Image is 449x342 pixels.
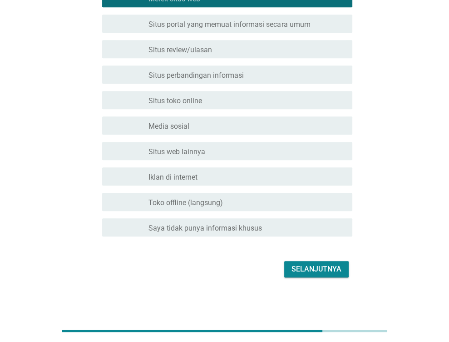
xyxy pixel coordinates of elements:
font: memeriksa [109,44,207,55]
font: memeriksa [109,95,207,106]
font: Iklan di internet [148,173,197,181]
font: Saya tidak punya informasi khusus [148,224,262,232]
font: memeriksa [109,18,207,29]
font: memeriksa [109,171,207,182]
font: Situs web lainnya [148,147,205,156]
font: memeriksa [109,146,207,156]
font: Toko offline (langsung) [148,198,223,207]
font: Situs toko online [148,96,202,105]
font: Situs review/ulasan [148,45,212,54]
font: memeriksa [109,69,207,80]
font: Media sosial [148,122,189,131]
button: Selanjutnya [284,261,349,277]
font: memeriksa [109,222,207,233]
font: memeriksa [109,196,207,207]
font: Situs perbandingan informasi [148,71,244,80]
font: Situs portal yang memuat informasi secara umum [148,20,310,29]
font: Selanjutnya [291,265,341,273]
font: memeriksa [109,120,207,131]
